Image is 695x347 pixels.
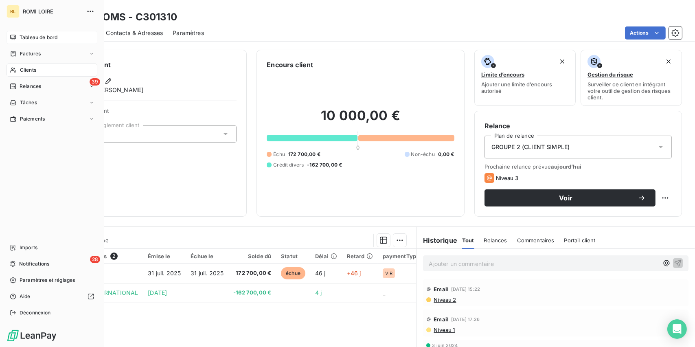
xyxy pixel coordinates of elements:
[667,319,687,339] div: Open Intercom Messenger
[564,237,596,244] span: Portail client
[474,50,576,106] button: Limite d’encoursAjouter une limite d’encours autorisé
[20,293,31,300] span: Aide
[485,189,656,206] button: Voir
[481,71,524,78] span: Limite d’encours
[517,237,555,244] span: Commentaires
[307,161,342,169] span: -162 700,00 €
[49,60,237,70] h6: Informations client
[148,270,181,277] span: 31 juil. 2025
[347,253,373,259] div: Retard
[281,253,305,259] div: Statut
[20,244,37,251] span: Imports
[20,309,51,316] span: Déconnexion
[481,81,569,94] span: Ajouter une limite d’encours autorisé
[462,237,474,244] span: Tout
[267,108,454,132] h2: 10 000,00 €
[356,144,360,151] span: 0
[438,151,454,158] span: 0,00 €
[110,253,118,260] span: 2
[20,50,41,57] span: Factures
[417,235,457,245] h6: Historique
[7,329,57,342] img: Logo LeanPay
[485,121,672,131] h6: Relance
[23,8,81,15] span: ROMI LOIRE
[20,115,45,123] span: Paiements
[106,29,163,37] span: Contacts & Adresses
[315,270,326,277] span: 46 j
[433,327,455,333] span: Niveau 1
[315,289,322,296] span: 4 j
[191,270,224,277] span: 31 juil. 2025
[315,253,337,259] div: Délai
[551,163,581,170] span: aujourd’hui
[434,316,449,323] span: Email
[434,286,449,292] span: Email
[66,108,237,119] span: Propriétés Client
[347,270,361,277] span: +46 j
[20,99,37,106] span: Tâches
[148,253,181,259] div: Émise le
[588,81,675,101] span: Surveiller ce client en intégrant votre outil de gestion des risques client.
[233,289,271,297] span: -162 700,00 €
[411,151,435,158] span: Non-échu
[173,29,204,37] span: Paramètres
[581,50,682,106] button: Gestion du risqueSurveiller ce client en intégrant votre outil de gestion des risques client.
[20,277,75,284] span: Paramètres et réglages
[273,161,304,169] span: Crédit divers
[288,151,320,158] span: 172 700,00 €
[383,253,434,259] div: paymentTypeCode
[451,317,480,322] span: [DATE] 17:26
[90,78,100,86] span: 39
[267,60,313,70] h6: Encours client
[494,195,638,201] span: Voir
[191,253,224,259] div: Échue le
[7,5,20,18] div: RL
[233,253,271,259] div: Solde dû
[233,269,271,277] span: 172 700,00 €
[385,271,392,276] span: VIR
[484,237,507,244] span: Relances
[90,256,100,263] span: 28
[273,151,285,158] span: Échu
[148,289,167,296] span: [DATE]
[7,290,97,303] a: Aide
[588,71,633,78] span: Gestion du risque
[20,34,57,41] span: Tableau de bord
[281,267,305,279] span: échue
[496,175,518,181] span: Niveau 3
[66,86,143,94] span: EMERAUD [PERSON_NAME]
[433,296,456,303] span: Niveau 2
[20,83,41,90] span: Relances
[20,66,36,74] span: Clients
[19,260,49,268] span: Notifications
[383,289,385,296] span: _
[72,10,178,24] h3: NEWCOMS - C301310
[451,287,480,292] span: [DATE] 15:22
[485,163,672,170] span: Prochaine relance prévue
[625,26,666,40] button: Actions
[491,143,570,151] span: GROUPE 2 (CLIENT SIMPLE)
